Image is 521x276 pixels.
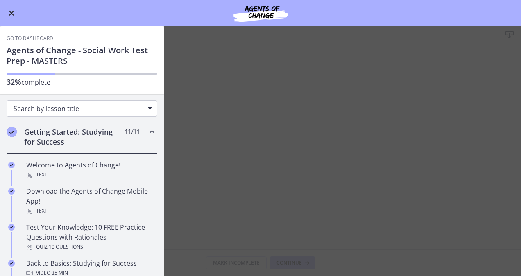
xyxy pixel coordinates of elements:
div: Text [26,206,154,216]
div: Download the Agents of Change Mobile App! [26,186,154,216]
a: Go to Dashboard [7,35,53,42]
h2: Getting Started: Studying for Success [24,127,124,147]
h1: Agents of Change - Social Work Test Prep - MASTERS [7,45,157,66]
p: complete [7,77,157,87]
div: Welcome to Agents of Change! [26,160,154,180]
div: Test Your Knowledge: 10 FREE Practice Questions with Rationales [26,222,154,252]
span: 32% [7,77,21,87]
i: Completed [8,224,15,231]
span: Search by lesson title [14,104,144,113]
i: Completed [8,162,15,168]
i: Completed [7,127,17,137]
span: · 10 Questions [48,242,83,252]
img: Agents of Change [211,3,310,23]
i: Completed [8,188,15,195]
div: Text [26,170,154,180]
button: Enable menu [7,8,16,18]
div: Search by lesson title [7,100,157,117]
div: Quiz [26,242,154,252]
i: Completed [8,260,15,267]
span: 11 / 11 [125,127,140,137]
